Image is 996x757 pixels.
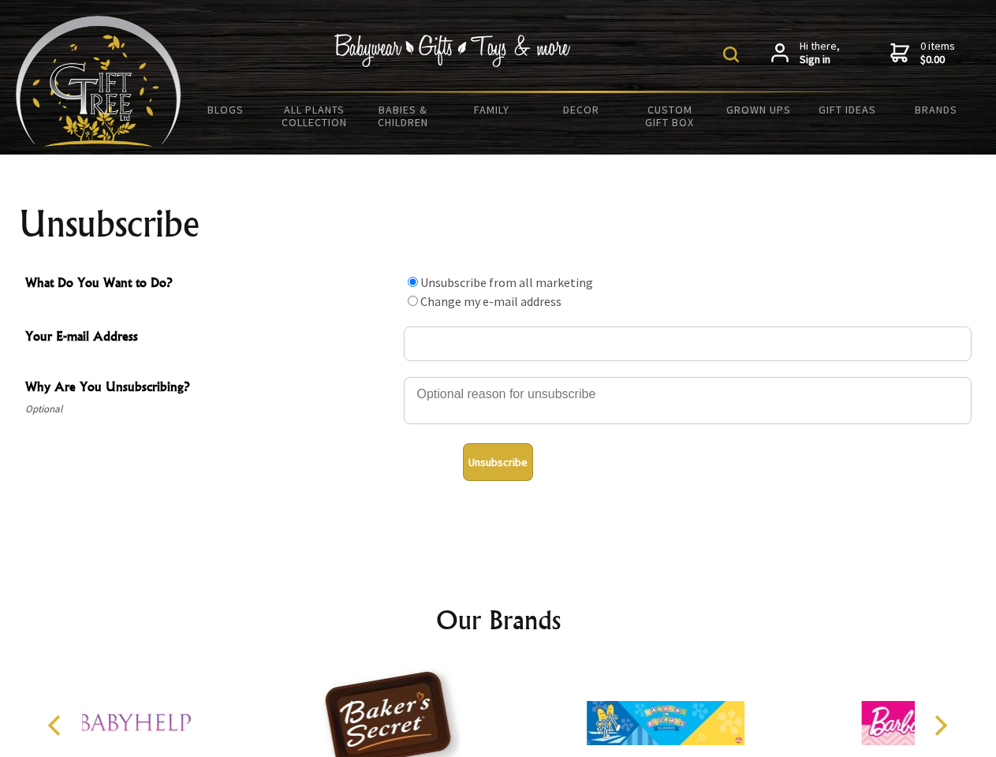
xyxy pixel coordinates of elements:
textarea: Why Are You Unsubscribing? [404,377,972,424]
span: Optional [25,400,396,419]
button: Previous [39,708,74,743]
label: Unsubscribe from all marketing [420,274,593,290]
a: Brands [892,93,981,126]
a: Gift Ideas [803,93,892,126]
span: What Do You Want to Do? [25,273,396,296]
span: Your E-mail Address [25,326,396,349]
span: Why Are You Unsubscribing? [25,377,396,400]
a: Family [448,93,537,126]
input: Your E-mail Address [404,326,972,361]
a: Custom Gift Box [625,93,714,139]
img: Babywear - Gifts - Toys & more [334,34,571,67]
input: What Do You Want to Do? [408,296,418,306]
a: Grown Ups [714,93,803,126]
a: BLOGS [181,93,270,126]
strong: $0.00 [920,53,955,67]
span: Hi there, [800,39,840,67]
a: Babies & Children [359,93,448,139]
span: 0 items [920,39,955,67]
button: Next [923,708,957,743]
input: What Do You Want to Do? [408,277,418,287]
label: Change my e-mail address [420,293,561,309]
strong: Sign in [800,53,840,67]
img: product search [723,47,739,62]
img: Babyware - Gifts - Toys and more... [16,16,181,147]
a: All Plants Collection [270,93,360,139]
a: 0 items$0.00 [890,39,955,67]
a: Decor [536,93,625,126]
a: Hi there,Sign in [771,39,840,67]
h1: Unsubscribe [19,205,978,243]
h2: Our Brands [32,601,965,639]
button: Unsubscribe [463,443,533,481]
